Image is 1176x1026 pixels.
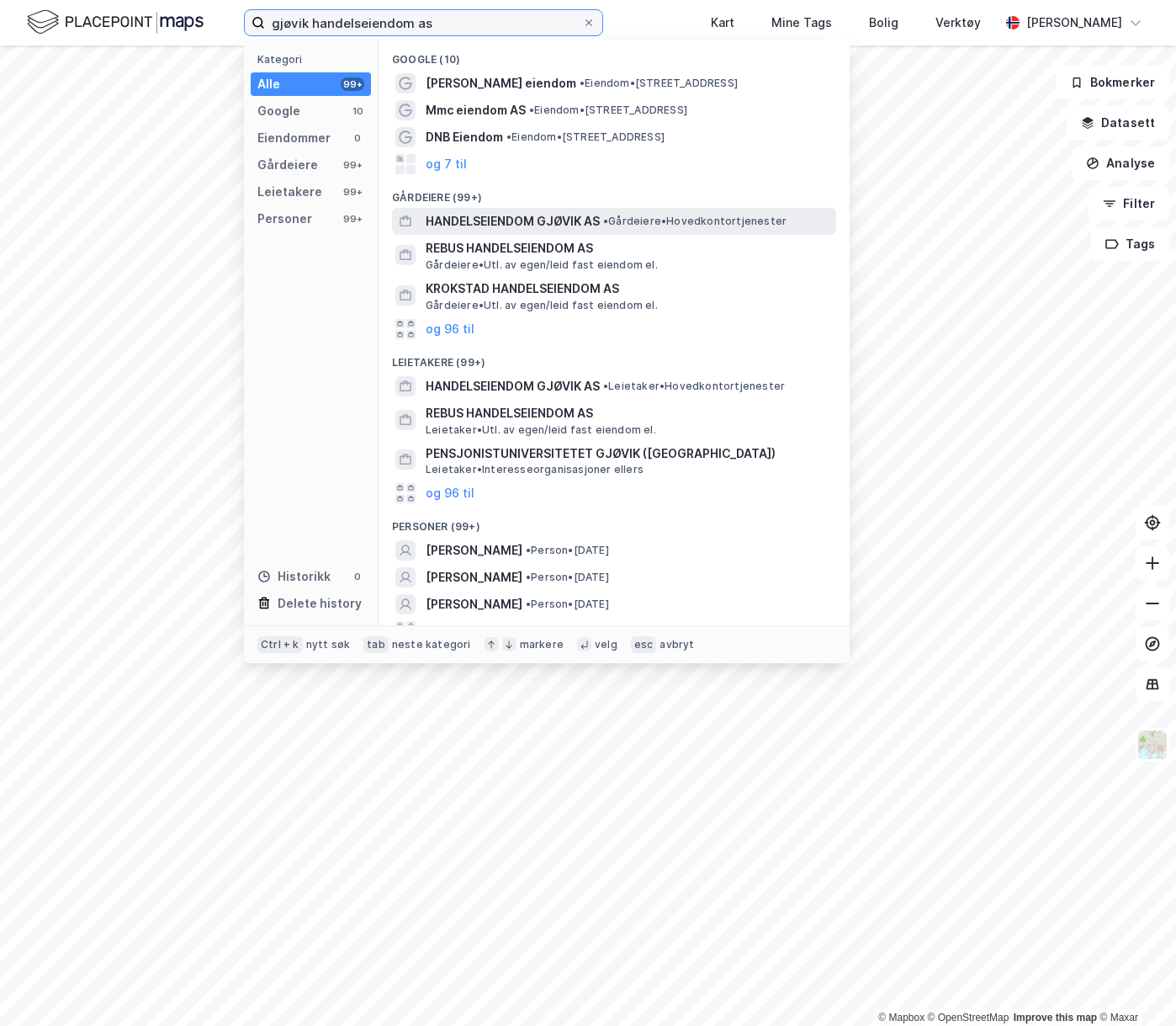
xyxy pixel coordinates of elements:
[426,73,576,93] span: [PERSON_NAME] eiendom
[257,566,331,587] div: Historikk
[771,13,832,33] div: Mine Tags
[363,636,389,653] div: tab
[1091,227,1169,261] button: Tags
[257,74,280,94] div: Alle
[379,507,850,537] div: Personer (99+)
[1072,146,1169,180] button: Analyse
[660,638,694,651] div: avbryt
[1056,66,1169,99] button: Bokmerker
[392,638,471,651] div: neste kategori
[426,279,829,299] span: KROKSTAD HANDELSEIENDOM AS
[1136,729,1168,761] img: Z
[426,211,600,231] span: HANDELSEIENDOM GJØVIK AS
[526,598,531,610] span: •
[711,13,734,33] div: Kart
[603,380,785,393] span: Leietaker • Hovedkontortjenester
[426,238,829,258] span: REBUS HANDELSEIENDOM AS
[351,570,364,583] div: 0
[526,571,609,584] span: Person • [DATE]
[603,215,787,228] span: Gårdeiere • Hovedkontortjenester
[426,258,658,272] span: Gårdeiere • Utl. av egen/leid fast eiendom el.
[603,380,608,392] span: •
[928,1012,1009,1023] a: OpenStreetMap
[506,130,665,144] span: Eiendom • [STREET_ADDRESS]
[526,598,609,611] span: Person • [DATE]
[426,444,829,464] span: PENSJONISTUNIVERSITETET GJØVIK ([GEOGRAPHIC_DATA])
[257,53,371,66] div: Kategori
[526,571,531,583] span: •
[426,483,474,503] button: og 96 til
[257,636,303,653] div: Ctrl + k
[878,1012,924,1023] a: Mapbox
[426,100,526,120] span: Mmc eiendom AS
[257,209,312,229] div: Personer
[306,638,351,651] div: nytt søk
[265,10,582,35] input: Søk på adresse, matrikkel, gårdeiere, leietakere eller personer
[351,104,364,118] div: 10
[426,423,656,437] span: Leietaker • Utl. av egen/leid fast eiendom el.
[426,403,829,423] span: REBUS HANDELSEIENDOM AS
[426,540,522,561] span: [PERSON_NAME]
[529,104,687,117] span: Eiendom • [STREET_ADDRESS]
[426,319,474,339] button: og 96 til
[257,128,331,148] div: Eiendommer
[379,178,850,208] div: Gårdeiere (99+)
[580,77,738,90] span: Eiendom • [STREET_ADDRESS]
[341,185,364,199] div: 99+
[529,104,534,116] span: •
[27,8,204,37] img: logo.f888ab2527a4732fd821a326f86c7f29.svg
[869,13,898,33] div: Bolig
[426,567,522,587] span: [PERSON_NAME]
[1026,13,1122,33] div: [PERSON_NAME]
[426,154,467,174] button: og 7 til
[257,101,300,121] div: Google
[341,212,364,226] div: 99+
[341,77,364,91] div: 99+
[379,40,850,70] div: Google (10)
[426,127,503,147] span: DNB Eiendom
[1089,187,1169,221] button: Filter
[1014,1012,1097,1023] a: Improve this map
[341,158,364,172] div: 99+
[580,77,585,89] span: •
[935,13,981,33] div: Verktøy
[426,621,474,641] button: og 96 til
[1067,106,1169,140] button: Datasett
[257,155,318,175] div: Gårdeiere
[278,593,362,614] div: Delete history
[526,544,609,557] span: Person • [DATE]
[257,182,322,202] div: Leietakere
[351,131,364,145] div: 0
[426,376,600,396] span: HANDELSEIENDOM GJØVIK AS
[526,544,531,556] span: •
[426,299,658,312] span: Gårdeiere • Utl. av egen/leid fast eiendom el.
[426,463,644,476] span: Leietaker • Interesseorganisasjoner ellers
[595,638,617,651] div: velg
[631,636,657,653] div: esc
[426,594,522,614] span: [PERSON_NAME]
[520,638,564,651] div: markere
[506,130,511,143] span: •
[379,343,850,373] div: Leietakere (99+)
[1092,945,1176,1026] iframe: Chat Widget
[603,215,608,227] span: •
